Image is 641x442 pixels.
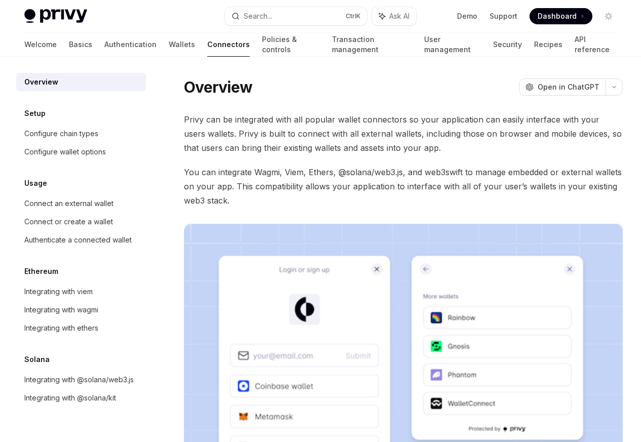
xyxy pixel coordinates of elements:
div: Connect an external wallet [24,197,114,210]
div: Configure wallet options [24,146,106,158]
div: Authenticate a connected wallet [24,234,132,246]
a: Overview [16,73,146,91]
div: Integrating with viem [24,286,93,298]
div: Overview [24,76,58,88]
a: Integrating with @solana/kit [16,389,146,407]
a: Integrating with wagmi [16,301,146,319]
button: Search...CtrlK [224,7,367,25]
div: Configure chain types [24,128,98,140]
span: Ctrl K [346,12,361,20]
a: Policies & controls [262,32,320,57]
h5: Ethereum [24,265,58,277]
a: Integrating with @solana/web3.js [16,371,146,389]
h5: Setup [24,107,46,119]
a: Integrating with viem [16,283,146,301]
button: Toggle dark mode [600,8,617,24]
div: Integrating with wagmi [24,304,98,316]
span: Dashboard [538,11,577,21]
a: Demo [457,11,477,21]
a: Welcome [24,32,57,57]
a: Authentication [104,32,157,57]
a: API reference [575,32,617,57]
a: User management [424,32,481,57]
a: Dashboard [530,8,592,24]
a: Basics [69,32,92,57]
h5: Solana [24,353,50,366]
span: Open in ChatGPT [538,82,599,92]
a: Authenticate a connected wallet [16,231,146,249]
a: Integrating with ethers [16,319,146,337]
img: light logo [24,9,87,23]
h1: Overview [184,78,252,96]
button: Ask AI [372,7,417,25]
a: Connect or create a wallet [16,213,146,231]
div: Search... [244,10,272,22]
a: Configure wallet options [16,143,146,161]
span: Ask AI [389,11,409,21]
a: Connectors [207,32,250,57]
div: Integrating with ethers [24,322,98,334]
a: Security [493,32,522,57]
h5: Usage [24,177,47,189]
div: Integrating with @solana/kit [24,392,116,404]
div: Integrating with @solana/web3.js [24,374,134,386]
span: You can integrate Wagmi, Viem, Ethers, @solana/web3.js, and web3swift to manage embedded or exter... [184,165,623,208]
a: Support [489,11,517,21]
a: Recipes [534,32,562,57]
a: Wallets [169,32,195,57]
a: Transaction management [332,32,412,57]
a: Configure chain types [16,125,146,143]
button: Open in ChatGPT [519,78,606,96]
a: Connect an external wallet [16,194,146,213]
span: Privy can be integrated with all popular wallet connectors so your application can easily interfa... [184,112,623,155]
div: Connect or create a wallet [24,216,113,228]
